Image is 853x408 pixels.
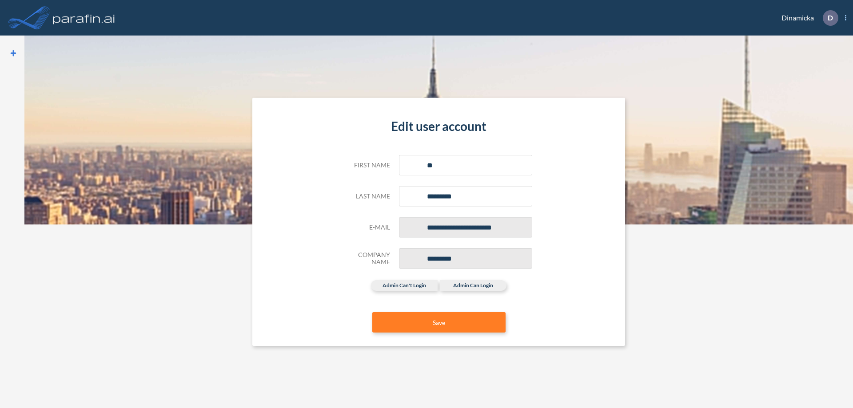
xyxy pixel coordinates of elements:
[346,119,532,134] h4: Edit user account
[372,312,506,333] button: Save
[346,162,390,169] h5: First name
[346,193,390,200] h5: Last name
[346,251,390,266] h5: Company Name
[51,9,117,27] img: logo
[371,280,438,291] label: admin can't login
[828,14,833,22] p: D
[346,224,390,231] h5: E-mail
[440,280,506,291] label: admin can login
[768,10,846,26] div: Dinamicka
